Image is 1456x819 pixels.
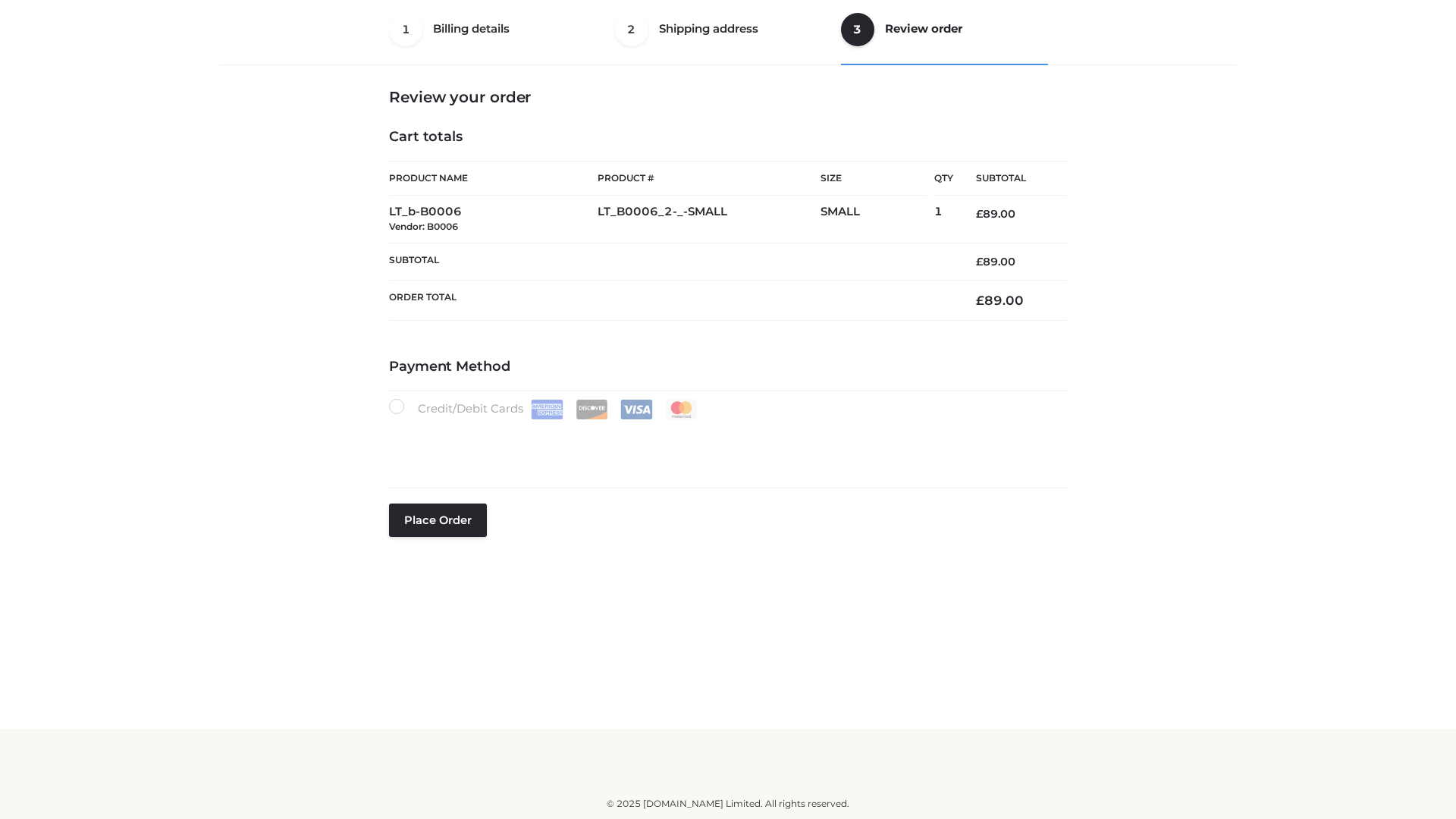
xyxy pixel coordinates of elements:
button: Place order [389,504,487,537]
th: Product # [598,161,821,196]
th: Subtotal [389,243,953,280]
th: Qty [934,161,953,196]
th: Product Name [389,161,598,196]
h4: Cart totals [389,129,1067,146]
img: Discover [576,400,608,419]
td: LT_b-B0006 [389,196,598,243]
bdi: 89.00 [976,293,1024,308]
th: Order Total [389,281,953,321]
span: £ [976,255,983,268]
h3: Review your order [389,88,1067,106]
bdi: 89.00 [976,207,1015,221]
label: Credit/Debit Cards [389,399,699,419]
th: Size [821,162,927,196]
span: £ [976,207,983,221]
iframe: Secure payment input frame [386,416,1064,472]
h4: Payment Method [389,359,1067,375]
td: 1 [934,196,953,243]
th: Subtotal [953,162,1067,196]
td: SMALL [821,196,934,243]
img: Mastercard [665,400,698,419]
td: LT_B0006_2-_-SMALL [598,196,821,243]
span: £ [976,293,984,308]
small: Vendor: B0006 [389,221,458,232]
bdi: 89.00 [976,255,1015,268]
img: Amex [531,400,563,419]
img: Visa [620,400,653,419]
div: © 2025 [DOMAIN_NAME] Limited. All rights reserved. [225,796,1231,811]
